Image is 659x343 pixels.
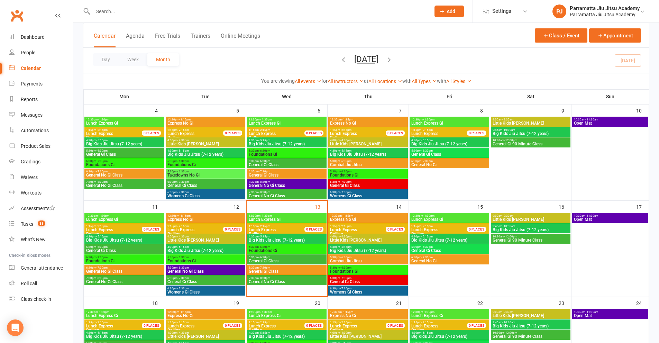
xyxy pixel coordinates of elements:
[330,121,406,125] span: Express No Gi
[248,238,325,242] span: Big Kids Jiu Jitsu (7-12 years)
[167,180,244,183] span: 6:30pm
[340,128,351,132] span: - 2:15pm
[86,245,163,249] span: 5:30pm
[248,149,325,152] span: 5:30pm
[167,149,244,152] span: 4:30pm
[155,33,180,47] button: Free Trials
[9,232,73,247] a: What's New
[259,170,270,173] span: - 7:30pm
[304,227,323,232] div: 0 PLACES
[9,138,73,154] a: Product Sales
[502,214,513,217] span: - 9:30am
[21,265,63,271] div: General attendance
[421,149,433,152] span: - 6:30pm
[248,160,325,163] span: 5:30pm
[86,225,150,228] span: 1:15pm
[21,128,49,133] div: Automations
[96,235,108,238] span: - 5:15pm
[167,132,231,140] span: Rolling
[259,149,270,152] span: - 6:30pm
[86,132,150,140] span: Rolling
[574,214,647,217] span: 10:30am
[411,238,488,242] span: Big Kids Jiu Jitsu (7-12 years)
[86,217,163,222] span: Lunch Express Gi
[421,225,433,228] span: - 2:15pm
[446,79,472,84] a: All Styles
[330,149,406,152] span: 4:30pm
[492,228,569,232] span: Big Kids Jiu Jitsu (7-12 years)
[248,225,313,228] span: 1:15pm
[165,89,246,104] th: Tue
[248,170,325,173] span: 6:30pm
[535,28,587,43] button: Class / Event
[94,33,116,47] button: Calendar
[167,139,244,142] span: 4:00pm
[340,160,351,163] span: - 6:30pm
[492,225,569,228] span: 9:45am
[9,123,73,138] a: Automations
[179,118,191,121] span: - 1:15pm
[354,54,378,64] button: [DATE]
[330,249,406,253] span: Big Kids Jiu Jitsu (7-12 years)
[126,33,145,47] button: Agenda
[246,89,328,104] th: Wed
[248,163,325,167] span: General Gi Class
[21,81,43,87] div: Payments
[340,139,351,142] span: - 4:30pm
[492,118,569,121] span: 9:00am
[434,6,464,17] button: Add
[411,245,488,249] span: 5:30pm
[259,180,270,183] span: - 8:30pm
[21,65,41,71] div: Calendar
[167,121,244,125] span: Express No Gi
[21,281,37,286] div: Roll call
[386,227,405,232] div: 0 PLACES
[248,180,325,183] span: 7:30pm
[330,228,394,236] span: Rolling
[330,214,406,217] span: 12:30pm
[467,130,486,136] div: 0 PLACES
[571,89,649,104] th: Sun
[21,190,42,196] div: Workouts
[330,139,406,142] span: 4:00pm
[96,245,108,249] span: - 6:30pm
[98,214,109,217] span: - 1:30pm
[21,50,35,55] div: People
[248,191,325,194] span: 7:30pm
[504,235,517,238] span: - 12:00pm
[96,170,108,173] span: - 7:30pm
[167,245,244,249] span: 4:30pm
[402,78,412,84] strong: with
[142,227,161,232] div: 0 PLACES
[167,170,244,173] span: 5:30pm
[167,163,244,167] span: Foundations Gi
[411,235,488,238] span: 4:30pm
[167,131,194,136] span: Lunch Express
[259,160,270,163] span: - 6:30pm
[86,170,163,173] span: 6:30pm
[86,256,163,259] span: 6:30pm
[96,139,108,142] span: - 5:15pm
[179,214,191,217] span: - 1:15pm
[248,183,325,188] span: General No Gi Class
[492,3,511,19] span: Settings
[411,217,488,222] span: Lunch Express Gi
[147,53,179,66] button: Month
[119,53,147,66] button: Week
[177,170,189,173] span: - 6:30pm
[167,183,244,188] span: General Gi Class
[248,249,325,253] span: Foundations Gi
[9,154,73,170] a: Gradings
[411,139,488,142] span: 4:30pm
[248,132,313,140] span: Rolling
[142,130,161,136] div: 0 PLACES
[411,227,438,232] span: Lunch Express
[321,78,328,84] strong: for
[248,194,325,198] span: General No Gi Class
[561,105,571,116] div: 9
[423,118,434,121] span: - 1:30pm
[259,139,270,142] span: - 5:15pm
[248,214,325,217] span: 12:30pm
[421,128,433,132] span: - 2:15pm
[304,130,323,136] div: 0 PLACES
